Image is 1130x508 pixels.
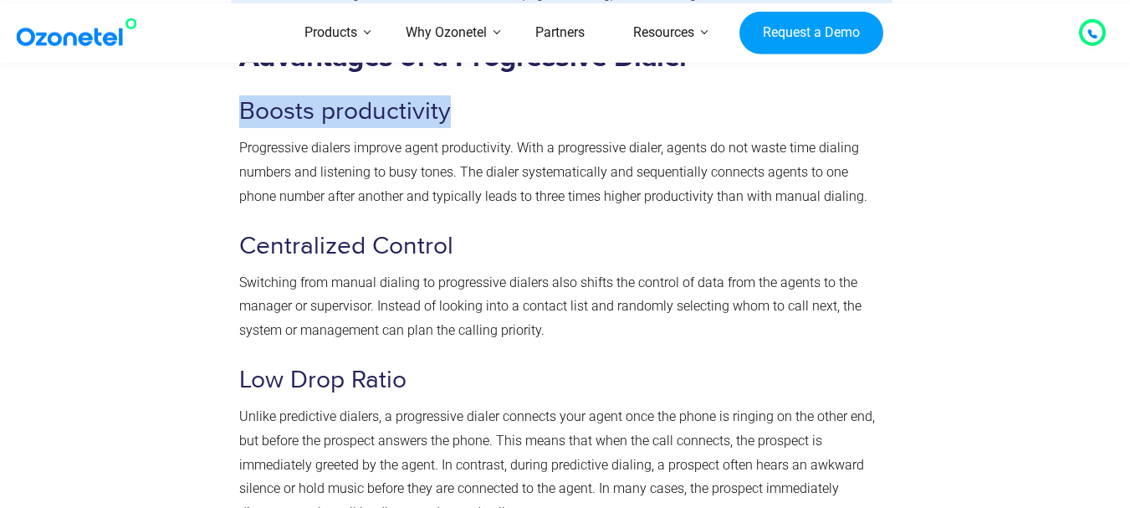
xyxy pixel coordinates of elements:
[239,95,885,128] h3: Boosts productivity
[739,11,882,54] a: Request a Demo
[511,3,609,63] a: Partners
[239,136,885,208] p: Progressive dialers improve agent productivity. With a progressive dialer, agents do not waste ti...
[239,230,885,263] h3: Centralized Control
[381,3,511,63] a: Why Ozonetel
[239,364,885,397] h3: Low Drop Ratio
[280,3,381,63] a: Products
[239,271,885,343] p: Switching from manual dialing to progressive dialers also shifts the control of data from the age...
[609,3,718,63] a: Resources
